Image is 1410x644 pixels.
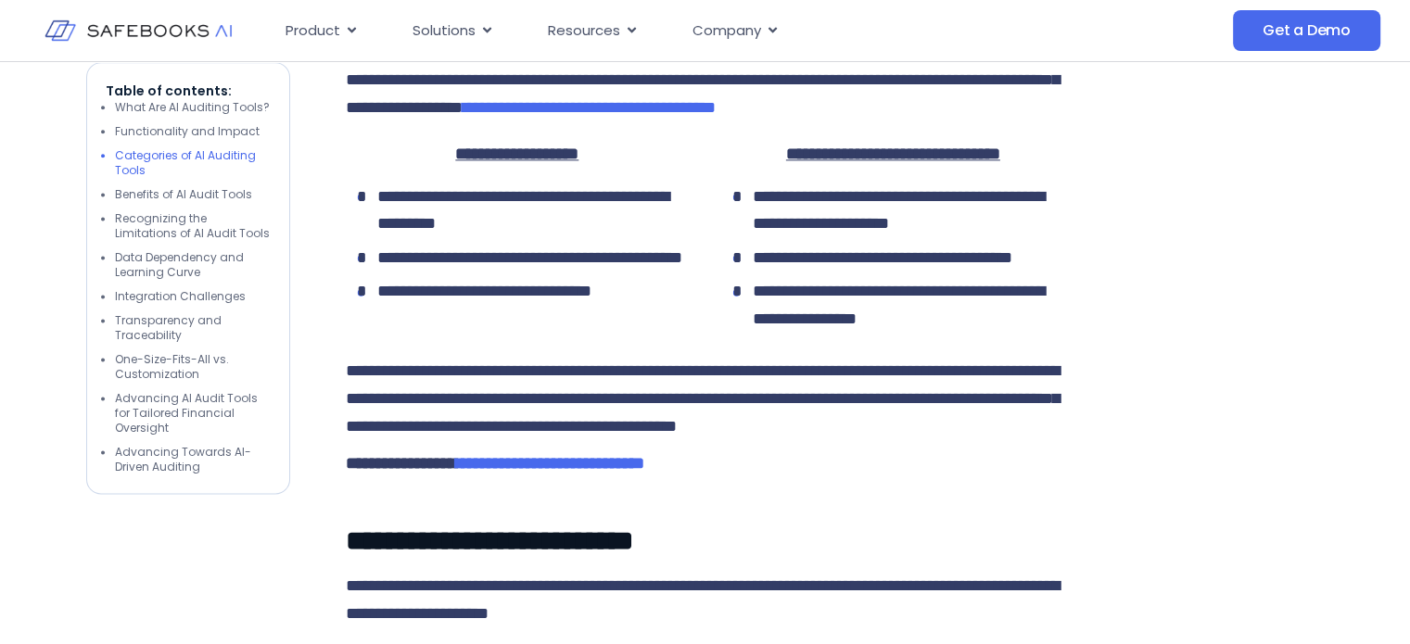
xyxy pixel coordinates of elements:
[115,250,271,280] li: Data Dependency and Learning Curve
[271,13,1073,49] nav: Menu
[548,20,620,42] span: Resources
[271,13,1073,49] div: Menu Toggle
[115,391,271,436] li: Advancing AI Audit Tools for Tailored Financial Oversight
[286,20,340,42] span: Product
[1263,21,1351,40] span: Get a Demo
[115,352,271,382] li: One-Size-Fits-All vs. Customization
[115,313,271,343] li: Transparency and Traceability
[115,124,271,139] li: Functionality and Impact
[115,148,271,178] li: Categories of AI Auditing Tools
[413,20,476,42] span: Solutions
[115,445,271,474] li: Advancing Towards AI-Driven Auditing
[115,187,271,202] li: Benefits of AI Audit Tools
[1233,10,1380,51] a: Get a Demo
[106,82,271,100] p: Table of contents:
[115,100,271,115] li: What Are AI Auditing Tools?
[692,20,761,42] span: Company
[115,289,271,304] li: Integration Challenges
[115,211,271,241] li: Recognizing the Limitations of AI Audit Tools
